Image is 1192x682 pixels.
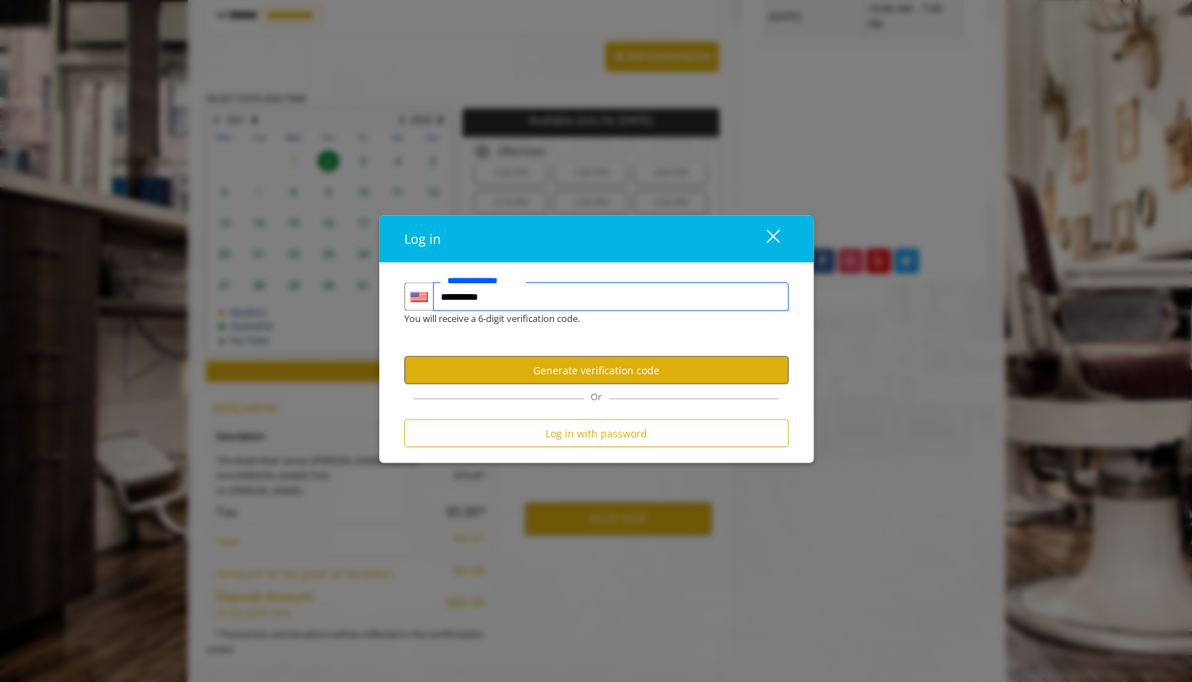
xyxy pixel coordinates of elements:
[404,283,433,311] div: Country
[583,390,609,403] span: Or
[404,420,788,447] button: Log in with password
[740,224,788,254] button: close dialog
[404,230,441,247] span: Log in
[394,311,778,326] div: You will receive a 6-digit verification code.
[750,228,778,250] div: close dialog
[404,356,788,384] button: Generate verification code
